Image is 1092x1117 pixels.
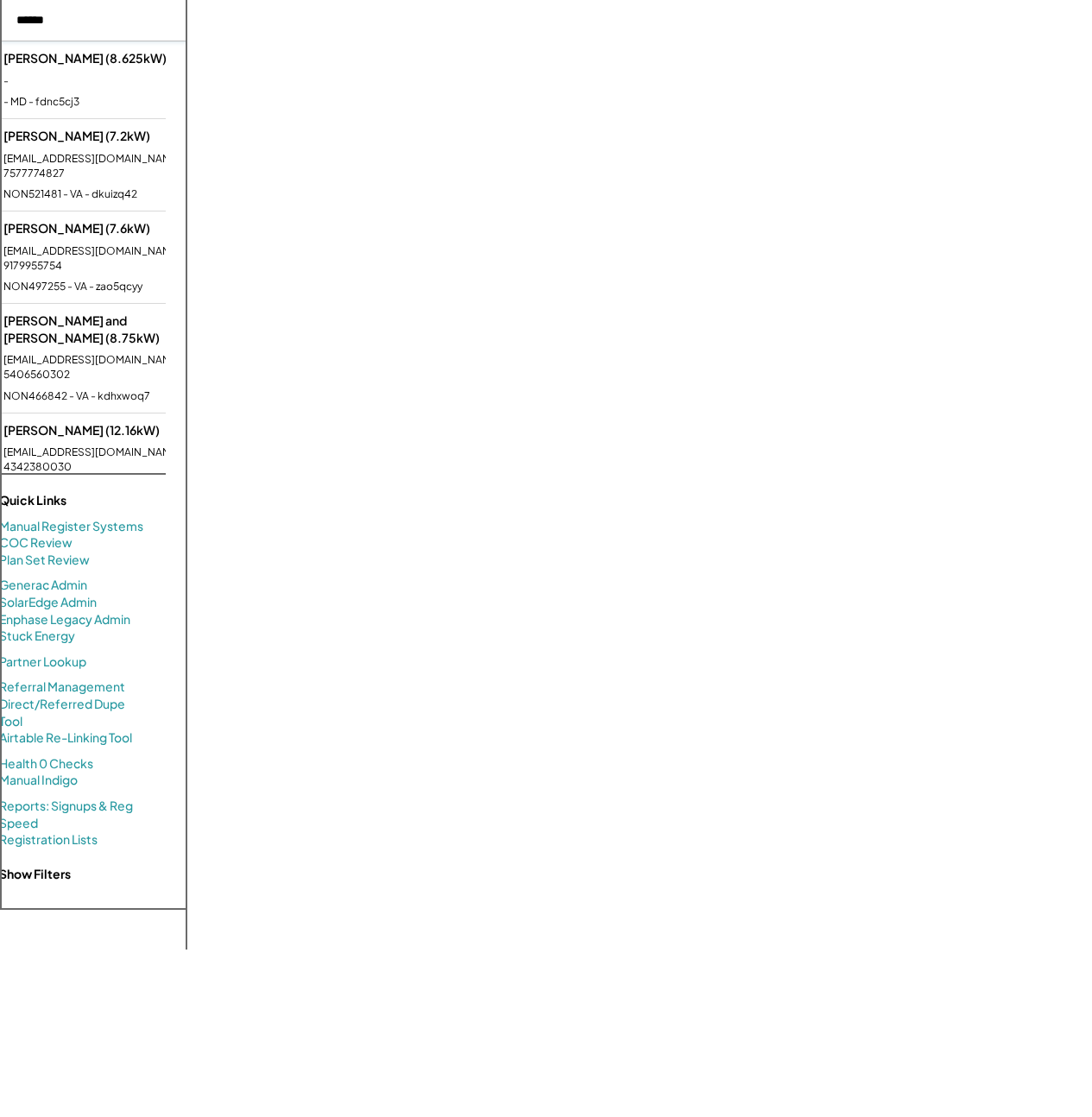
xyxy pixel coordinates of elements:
[3,50,215,67] div: [PERSON_NAME] (8.625kW)
[3,74,215,89] div: -
[3,187,215,202] div: NON521481 - VA - dkuizq42
[3,312,213,346] div: [PERSON_NAME] and [PERSON_NAME] (8.75kW)
[3,220,215,237] div: [PERSON_NAME] (7.6kW)
[3,389,213,404] div: NON466842 - VA - kdhxwoq7
[3,95,215,110] div: - MD - fdnc5cj3
[3,445,213,475] div: [EMAIL_ADDRESS][DOMAIN_NAME] - 4342380030
[3,280,215,294] div: NON497255 - VA - zao5qcyy
[3,353,213,382] div: [EMAIL_ADDRESS][DOMAIN_NAME] - 5406560302
[3,152,215,181] div: [EMAIL_ADDRESS][DOMAIN_NAME] - 7577774827
[3,422,213,439] div: [PERSON_NAME] (12.16kW)
[3,244,215,274] div: [EMAIL_ADDRESS][DOMAIN_NAME] - 9179955754
[3,128,215,145] div: [PERSON_NAME] (7.2kW)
